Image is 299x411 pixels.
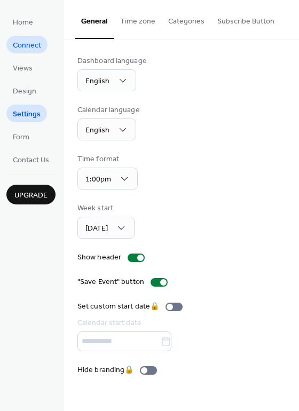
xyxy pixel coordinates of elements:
[77,276,144,288] div: "Save Event" button
[13,86,36,97] span: Design
[85,222,108,236] span: [DATE]
[77,56,147,67] div: Dashboard language
[13,109,41,120] span: Settings
[6,36,48,53] a: Connect
[13,155,49,166] span: Contact Us
[77,154,136,165] div: Time format
[6,185,56,204] button: Upgrade
[13,17,33,28] span: Home
[13,63,33,74] span: Views
[6,13,40,30] a: Home
[13,132,29,143] span: Form
[85,172,111,187] span: 1:00pm
[6,82,43,99] a: Design
[13,40,41,51] span: Connect
[77,252,121,263] div: Show header
[85,123,109,138] span: English
[14,190,48,201] span: Upgrade
[77,105,140,116] div: Calendar language
[6,59,39,76] a: Views
[6,128,36,145] a: Form
[6,105,47,122] a: Settings
[6,151,56,168] a: Contact Us
[85,74,109,89] span: English
[77,203,132,214] div: Week start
